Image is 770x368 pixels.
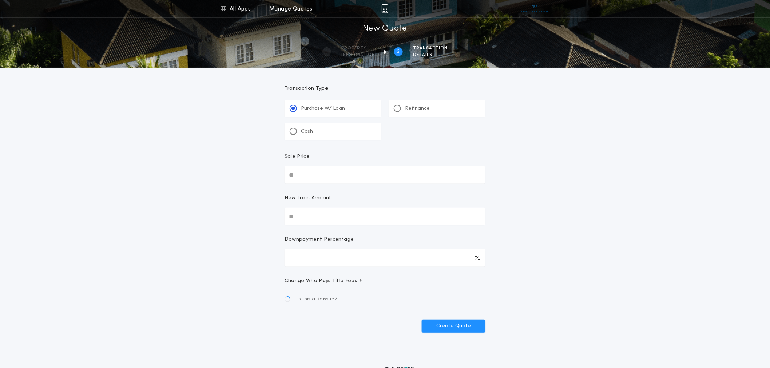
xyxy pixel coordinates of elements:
[413,52,448,58] span: details
[341,45,375,51] span: Property
[301,128,313,135] p: Cash
[285,166,485,184] input: Sale Price
[363,23,407,35] h1: New Quote
[301,105,345,112] p: Purchase W/ Loan
[413,45,448,51] span: Transaction
[405,105,430,112] p: Refinance
[285,236,354,243] p: Downpayment Percentage
[521,5,548,12] img: vs-icon
[285,277,363,285] span: Change Who Pays Title Fees
[285,153,310,160] p: Sale Price
[285,277,485,285] button: Change Who Pays Title Fees
[381,4,388,13] img: img
[285,85,485,92] p: Transaction Type
[341,52,375,58] span: information
[285,249,485,267] input: Downpayment Percentage
[298,296,337,303] span: Is this a Reissue?
[422,320,485,333] button: Create Quote
[285,195,332,202] p: New Loan Amount
[285,208,485,225] input: New Loan Amount
[397,49,400,55] h2: 2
